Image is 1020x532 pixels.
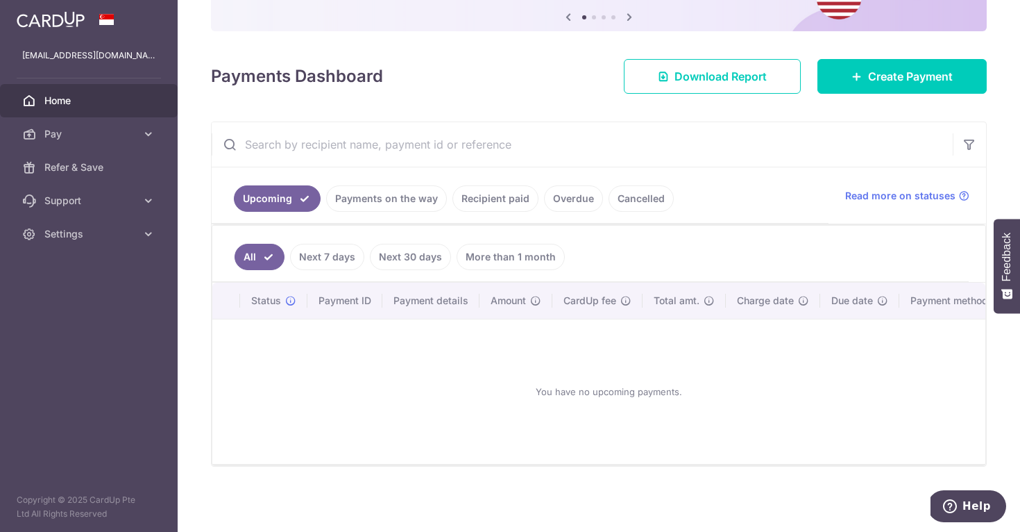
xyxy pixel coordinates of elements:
span: Charge date [737,294,794,308]
span: Read more on statuses [845,189,955,203]
span: Settings [44,227,136,241]
span: Home [44,94,136,108]
span: Support [44,194,136,208]
span: Create Payment [868,68,953,85]
span: Status [251,294,281,308]
span: Total amt. [654,294,699,308]
th: Payment ID [307,283,382,319]
a: Upcoming [234,185,321,212]
p: [EMAIL_ADDRESS][DOMAIN_NAME] [22,49,155,63]
h4: Payments Dashboard [211,64,383,89]
span: Pay [44,127,136,141]
a: Payments on the way [326,185,447,212]
a: Download Report [624,59,801,94]
th: Payment method [899,283,1005,319]
div: You have no upcoming payments. [229,331,988,453]
iframe: Opens a widget where you can find more information [930,490,1006,525]
input: Search by recipient name, payment id or reference [212,122,953,167]
a: Overdue [544,185,603,212]
span: Amount [491,294,526,308]
span: CardUp fee [563,294,616,308]
button: Feedback - Show survey [994,219,1020,313]
a: Next 30 days [370,244,451,270]
img: CardUp [17,11,85,28]
span: Feedback [1001,233,1013,281]
a: More than 1 month [457,244,565,270]
a: Cancelled [609,185,674,212]
a: All [235,244,284,270]
span: Refer & Save [44,160,136,174]
span: Due date [831,294,873,308]
th: Payment details [382,283,479,319]
a: Create Payment [817,59,987,94]
a: Recipient paid [452,185,538,212]
a: Read more on statuses [845,189,969,203]
a: Next 7 days [290,244,364,270]
span: Download Report [674,68,767,85]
